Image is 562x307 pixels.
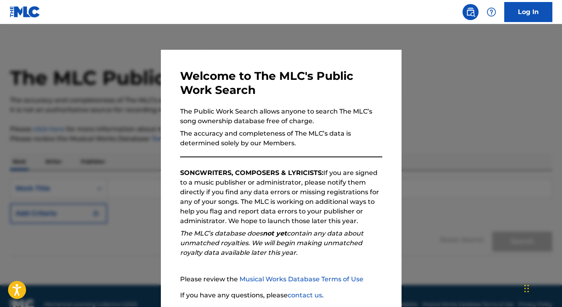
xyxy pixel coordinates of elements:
strong: not yet [263,230,287,237]
a: Log In [504,2,552,22]
p: The Public Work Search allows anyone to search The MLC’s song ownership database free of charge. [180,107,382,126]
strong: SONGWRITERS, COMPOSERS & LYRICISTS: [180,169,323,177]
div: Help [483,4,499,20]
h3: Welcome to The MLC's Public Work Search [180,69,382,97]
a: Musical Works Database Terms of Use [239,275,363,283]
iframe: Chat Widget [522,268,562,307]
p: If you are signed to a music publisher or administrator, please notify them directly if you find ... [180,168,382,226]
p: Please review the [180,274,382,284]
p: If you have any questions, please . [180,291,382,300]
p: The accuracy and completeness of The MLC’s data is determined solely by our Members. [180,129,382,148]
img: help [487,7,496,17]
em: The MLC’s database does contain any data about unmatched royalties. We will begin making unmatche... [180,230,363,256]
img: MLC Logo [10,6,41,18]
img: search [466,7,475,17]
a: Public Search [463,4,479,20]
div: Drag [524,277,529,301]
a: contact us [288,291,322,299]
